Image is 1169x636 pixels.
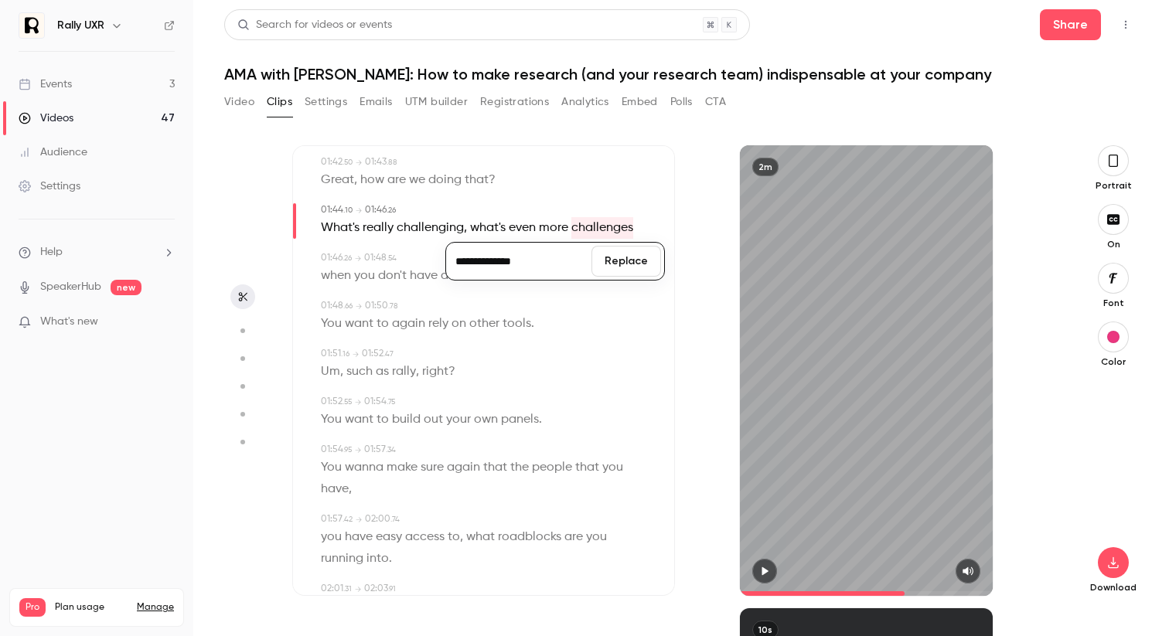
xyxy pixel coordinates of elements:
[19,179,80,194] div: Settings
[40,279,101,295] a: SpeakerHub
[752,158,779,176] div: 2m
[466,526,495,548] span: what
[1089,355,1138,368] p: Color
[341,350,349,358] span: . 16
[390,515,400,523] span: . 74
[397,217,464,239] span: challenging
[321,217,360,239] span: What's
[237,17,392,33] div: Search for videos or events
[345,457,383,478] span: wanna
[447,457,480,478] span: again
[377,409,389,430] span: to
[19,77,72,92] div: Events
[321,349,341,359] span: 01:51
[343,585,352,593] span: . 31
[355,583,361,595] span: →
[343,254,352,262] span: . 26
[345,313,373,335] span: want
[365,206,387,215] span: 01:46
[389,548,392,570] span: .
[448,526,460,548] span: to
[364,445,386,454] span: 01:57
[346,361,373,383] span: such
[19,111,73,126] div: Videos
[465,169,489,191] span: that
[321,265,351,287] span: when
[353,349,359,360] span: →
[405,526,445,548] span: access
[392,361,416,383] span: rally
[376,361,389,383] span: as
[305,90,347,114] button: Settings
[387,169,406,191] span: are
[321,548,363,570] span: running
[111,280,141,295] span: new
[343,398,352,406] span: . 55
[421,457,444,478] span: sure
[349,478,352,500] span: ,
[571,217,633,239] span: challenges
[356,514,362,525] span: →
[321,206,343,215] span: 01:44
[364,253,387,263] span: 01:48
[622,90,658,114] button: Embed
[363,217,394,239] span: really
[137,601,174,614] a: Manage
[356,157,362,168] span: →
[55,601,128,614] span: Plan usage
[345,526,373,548] span: have
[1089,581,1138,593] p: Download
[156,315,175,329] iframe: Noticeable Trigger
[575,457,599,478] span: that
[364,397,387,406] span: 01:54
[428,169,462,191] span: doing
[57,18,104,33] h6: Rally UXR
[321,361,340,383] span: Um
[362,349,383,359] span: 01:52
[448,361,455,383] span: ?
[19,244,175,260] li: help-dropdown-opener
[531,313,534,335] span: .
[591,246,661,277] button: Replace
[356,205,362,216] span: →
[343,446,352,454] span: . 95
[1089,238,1138,250] p: On
[489,169,496,191] span: ?
[1113,12,1138,37] button: Top Bar Actions
[321,301,343,311] span: 01:48
[321,445,343,454] span: 01:54
[388,302,398,310] span: . 78
[670,90,693,114] button: Polls
[1089,297,1138,309] p: Font
[383,350,394,358] span: . 47
[343,206,353,214] span: . 10
[602,457,623,478] span: you
[321,313,342,335] span: You
[343,515,353,523] span: . 42
[480,90,549,114] button: Registrations
[360,90,392,114] button: Emails
[561,90,609,114] button: Analytics
[387,158,397,166] span: . 88
[19,598,46,617] span: Pro
[355,444,361,456] span: →
[539,409,542,430] span: .
[424,409,443,430] span: out
[532,457,572,478] span: people
[365,301,388,311] span: 01:50
[392,409,421,430] span: build
[354,265,375,287] span: you
[405,90,468,114] button: UTM builder
[267,90,292,114] button: Clips
[387,457,417,478] span: make
[503,313,531,335] span: tools
[509,217,536,239] span: even
[365,515,390,524] span: 02:00
[446,409,471,430] span: your
[483,457,507,478] span: that
[460,526,463,548] span: ,
[474,409,498,430] span: own
[410,265,438,287] span: have
[40,314,98,330] span: What's new
[498,526,561,548] span: roadblocks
